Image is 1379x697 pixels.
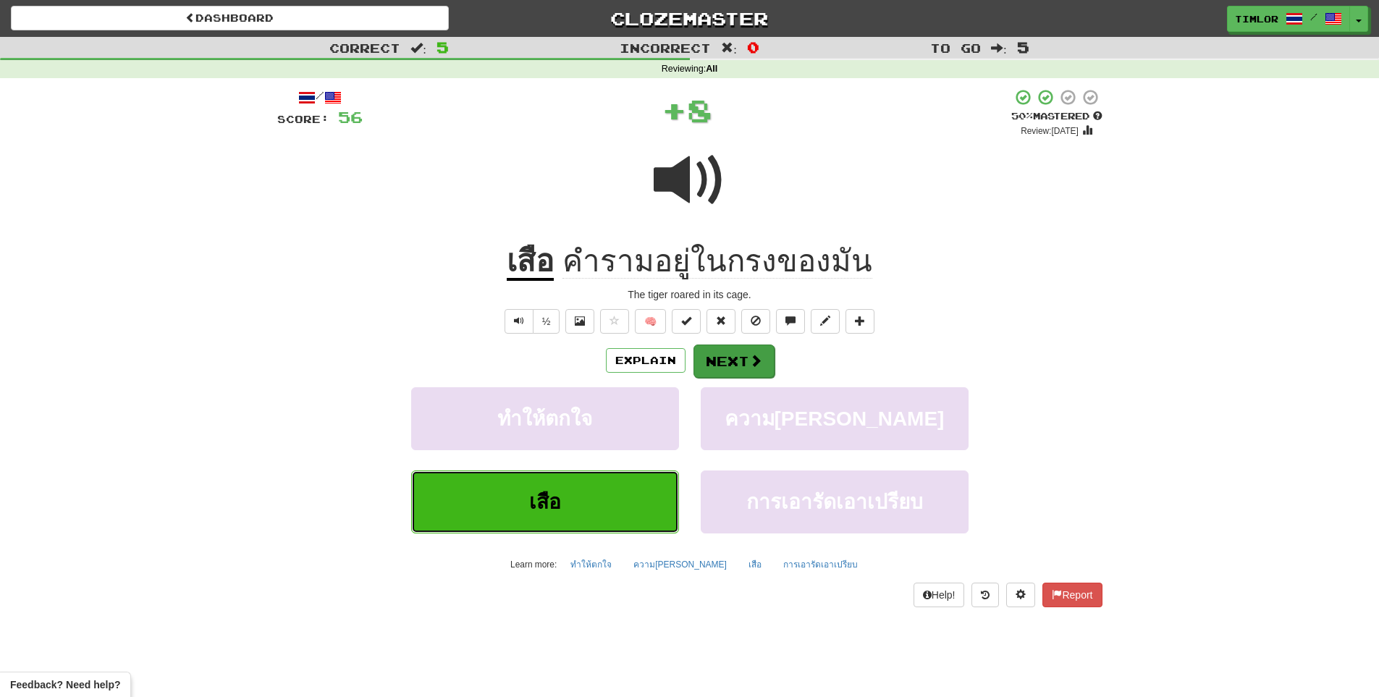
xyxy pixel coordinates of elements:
button: การเอารัดเอาเปรียบ [775,554,866,575]
span: 5 [1017,38,1029,56]
button: Report [1042,583,1102,607]
span: คำรามอยู่ในกรงของมัน [562,244,872,279]
button: Explain [606,348,686,373]
span: + [662,88,687,132]
button: Help! [914,583,965,607]
button: Favorite sentence (alt+f) [600,309,629,334]
button: Show image (alt+x) [565,309,594,334]
span: เสือ [529,491,561,513]
span: 50 % [1011,110,1033,122]
button: ทำให้ตกใจ [562,554,620,575]
button: ความ[PERSON_NAME] [701,387,969,450]
span: 56 [338,108,363,126]
span: : [991,42,1007,54]
span: การเอารัดเอาเปรียบ [746,491,923,513]
span: Correct [329,41,400,55]
a: timlor / [1227,6,1350,32]
button: Discuss sentence (alt+u) [776,309,805,334]
span: Score: [277,113,329,125]
button: Round history (alt+y) [971,583,999,607]
div: Mastered [1011,110,1102,123]
button: Ignore sentence (alt+i) [741,309,770,334]
span: : [410,42,426,54]
span: 0 [747,38,759,56]
button: ทำให้ตกใจ [411,387,679,450]
button: เสือ [741,554,769,575]
span: 5 [437,38,449,56]
span: timlor [1235,12,1278,25]
span: Open feedback widget [10,677,120,692]
span: / [1310,12,1317,22]
small: Learn more: [510,559,557,570]
span: ทำให้ตกใจ [497,407,592,430]
button: การเอารัดเอาเปรียบ [701,470,969,533]
strong: All [706,64,717,74]
span: Incorrect [620,41,711,55]
small: Review: [DATE] [1021,126,1079,136]
button: Add to collection (alt+a) [845,309,874,334]
button: เสือ [411,470,679,533]
a: Clozemaster [471,6,908,31]
button: ความ[PERSON_NAME] [625,554,735,575]
button: 🧠 [635,309,666,334]
div: / [277,88,363,106]
u: เสือ [507,244,554,281]
button: Next [693,345,775,378]
div: The tiger roared in its cage. [277,287,1102,302]
span: : [721,42,737,54]
button: Reset to 0% Mastered (alt+r) [707,309,735,334]
div: Text-to-speech controls [502,309,560,334]
a: Dashboard [11,6,449,30]
button: Edit sentence (alt+d) [811,309,840,334]
span: ความ[PERSON_NAME] [725,407,945,430]
button: Set this sentence to 100% Mastered (alt+m) [672,309,701,334]
button: ½ [533,309,560,334]
span: To go [930,41,981,55]
span: 8 [687,92,712,128]
button: Play sentence audio (ctl+space) [505,309,534,334]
